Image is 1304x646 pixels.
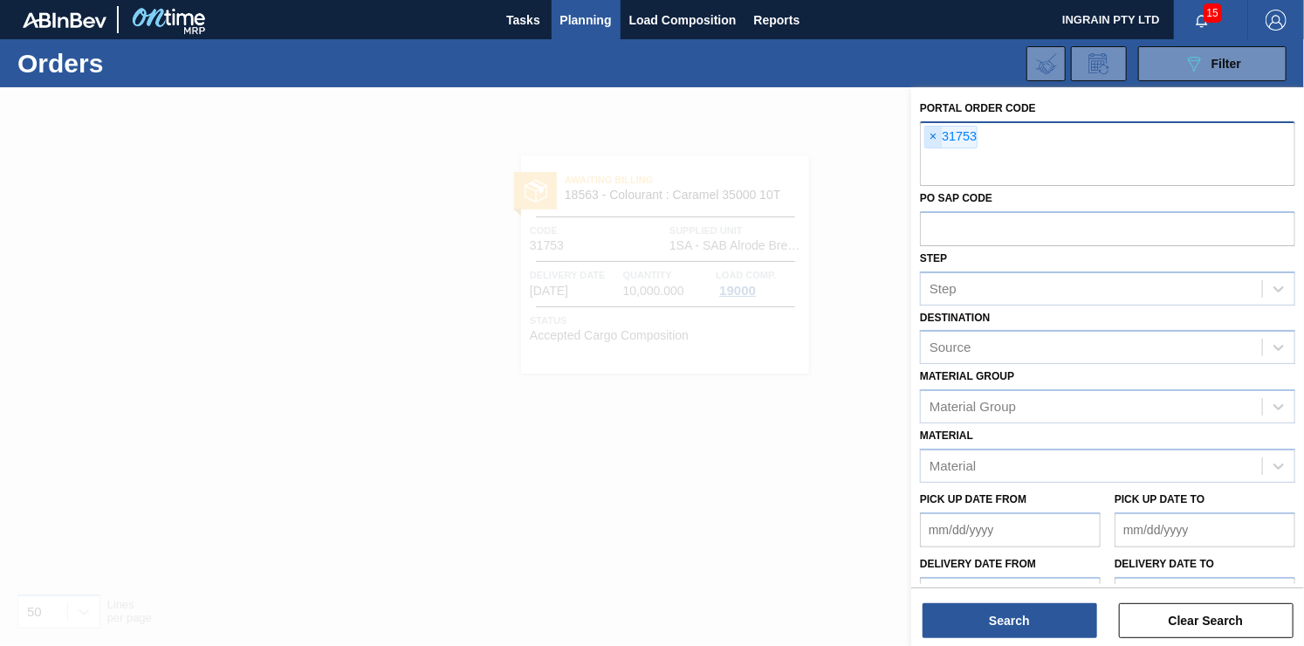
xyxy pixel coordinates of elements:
[17,53,267,73] h1: Orders
[1115,493,1204,505] label: Pick up Date to
[23,12,106,28] img: TNhmsLtSVTkK8tSr43FrP2fwEKptu5GPRR3wAAAABJRU5ErkJggg==
[924,126,978,148] div: 31753
[1071,46,1127,81] div: Order Review Request
[930,281,957,296] div: Step
[1174,8,1230,32] button: Notifications
[920,192,992,204] label: PO SAP Code
[930,400,1016,415] div: Material Group
[1115,577,1295,612] input: mm/dd/yyyy
[930,458,976,473] div: Material
[920,312,990,324] label: Destination
[754,10,800,31] span: Reports
[1204,3,1222,23] span: 15
[920,252,947,265] label: Step
[920,558,1036,570] label: Delivery Date from
[504,10,543,31] span: Tasks
[920,102,1036,114] label: Portal Order Code
[920,512,1101,547] input: mm/dd/yyyy
[1211,57,1241,71] span: Filter
[920,493,1026,505] label: Pick up Date from
[1115,558,1214,570] label: Delivery Date to
[920,370,1014,382] label: Material Group
[920,577,1101,612] input: mm/dd/yyyy
[1138,46,1287,81] button: Filter
[925,127,942,148] span: ×
[560,10,612,31] span: Planning
[629,10,737,31] span: Load Composition
[930,340,971,355] div: Source
[1026,46,1066,81] div: Import Order Negotiation
[920,430,973,442] label: Material
[1266,10,1287,31] img: Logout
[1115,512,1295,547] input: mm/dd/yyyy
